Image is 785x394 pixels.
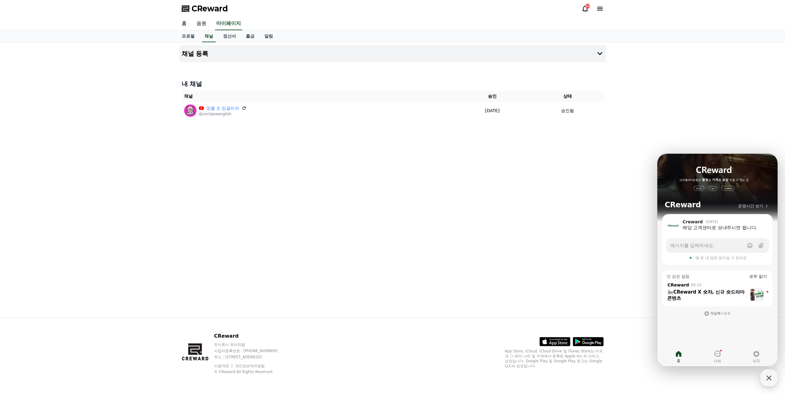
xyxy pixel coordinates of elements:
[561,108,574,114] p: 승인됨
[179,45,606,62] button: 채널 등록
[235,364,265,368] a: 개인정보처리방침
[206,105,239,112] a: 엉클 조 잉글리쉬
[182,91,453,102] th: 채널
[182,79,604,88] h4: 내 채널
[241,30,259,42] a: 출금
[184,104,196,117] img: 엉클 조 잉글리쉬
[192,17,211,30] a: 음원
[505,349,604,368] p: App Store, iCloud, iCloud Drive 및 iTunes Store는 미국과 그 밖의 나라 및 지역에서 등록된 Apple Inc.의 서비스 상표입니다. Goo...
[192,4,228,14] span: CReward
[177,17,192,30] a: 홈
[182,4,228,14] a: CReward
[259,30,278,42] a: 알림
[214,348,289,353] p: 사업자등록번호 : [PHONE_NUMBER]
[214,369,289,374] p: © CReward All Rights Reserved.
[215,17,242,30] a: 마이페이지
[214,342,289,347] p: 주식회사 와이피랩
[581,5,589,12] a: 84
[214,364,233,368] a: 이용약관
[456,108,529,114] p: [DATE]
[531,91,603,102] th: 상태
[202,30,216,42] a: 채널
[657,154,778,366] iframe: Channel chat
[199,112,247,116] p: @unclejoeenglish
[182,50,209,57] h4: 채널 등록
[218,30,241,42] a: 정산서
[453,91,532,102] th: 승인
[585,4,590,9] div: 84
[177,30,200,42] a: 프로필
[214,332,289,340] p: CReward
[214,355,289,359] p: 주소 : [STREET_ADDRESS]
